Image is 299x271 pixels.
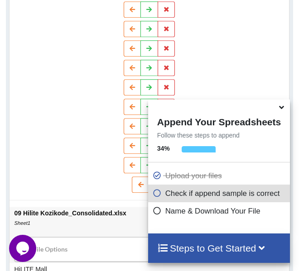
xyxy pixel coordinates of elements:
p: Follow these steps to append [148,131,290,140]
b: 34 % [157,145,170,152]
h4: Append Your Spreadsheets [148,114,290,128]
h4: Steps to Get Started [157,242,281,254]
iframe: chat widget [9,235,38,262]
td: 09 Hilite Kozikode_Consolidated.xlsx [10,207,289,263]
i: Sheet1 [14,220,30,226]
p: Name & Download Your File [153,205,288,217]
p: Upload your files [153,170,288,181]
p: Check if append sample is correct [153,188,288,199]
